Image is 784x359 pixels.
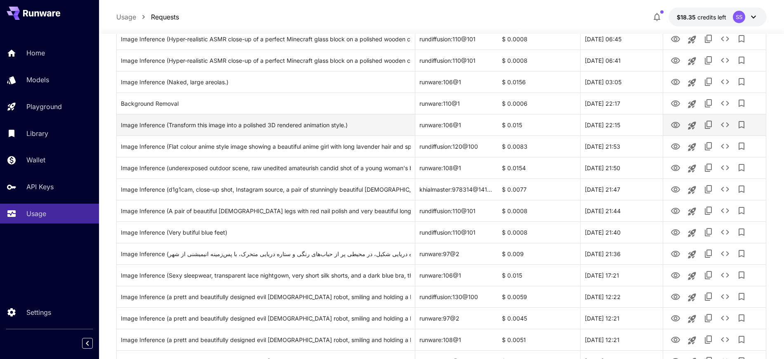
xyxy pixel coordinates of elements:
[733,11,745,23] div: SS
[498,243,580,264] div: $ 0.009
[700,138,717,155] button: Copy TaskUUID
[580,264,663,286] div: 24 Aug, 2025 17:21
[26,48,45,58] p: Home
[667,138,684,155] button: View Image
[733,202,750,219] button: Add to library
[415,50,498,71] div: rundiffusion:110@101
[684,311,700,327] button: Launch in playground
[415,178,498,200] div: khialmaster:978314@1413133
[677,13,726,21] div: $18.34965
[733,181,750,197] button: Add to library
[415,114,498,136] div: runware:106@1
[684,268,700,284] button: Launch in playground
[700,181,717,197] button: Copy TaskUUID
[415,329,498,350] div: runware:108@1
[717,224,733,240] button: See details
[415,307,498,329] div: runware:97@2
[580,114,663,136] div: 24 Aug, 2025 22:15
[667,245,684,262] button: View Image
[498,114,580,136] div: $ 0.015
[733,245,750,262] button: Add to library
[498,200,580,221] div: $ 0.0008
[498,71,580,93] div: $ 0.0156
[580,28,663,50] div: 25 Aug, 2025 06:45
[717,95,733,112] button: See details
[700,224,717,240] button: Copy TaskUUID
[121,265,411,286] div: Click to copy prompt
[580,157,663,178] div: 24 Aug, 2025 21:50
[26,182,54,192] p: API Keys
[415,71,498,93] div: runware:106@1
[667,73,684,90] button: View Image
[121,308,411,329] div: Click to copy prompt
[700,52,717,69] button: Copy TaskUUID
[498,221,580,243] div: $ 0.0008
[667,116,684,133] button: View Image
[684,74,700,91] button: Launch in playground
[667,331,684,348] button: View Image
[667,159,684,176] button: View Image
[82,338,93,349] button: Collapse sidebar
[700,245,717,262] button: Copy TaskUUID
[498,307,580,329] div: $ 0.0045
[121,71,411,93] div: Click to copy prompt
[717,310,733,326] button: See details
[580,329,663,350] div: 24 Aug, 2025 12:21
[121,286,411,307] div: Click to copy prompt
[684,139,700,155] button: Launch in playground
[580,221,663,243] div: 24 Aug, 2025 21:40
[717,202,733,219] button: See details
[684,31,700,48] button: Launch in playground
[121,157,411,178] div: Click to copy prompt
[415,28,498,50] div: rundiffusion:110@101
[580,286,663,307] div: 24 Aug, 2025 12:22
[700,116,717,133] button: Copy TaskUUID
[669,7,767,26] button: $18.34965SS
[733,31,750,47] button: Add to library
[26,75,49,85] p: Models
[717,138,733,155] button: See details
[684,53,700,69] button: Launch in playground
[700,310,717,326] button: Copy TaskUUID
[415,200,498,221] div: rundiffusion:110@101
[121,136,411,157] div: Click to copy prompt
[684,332,700,349] button: Launch in playground
[121,29,411,50] div: Click to copy prompt
[26,128,48,138] p: Library
[498,93,580,114] div: $ 0.0006
[121,114,411,136] div: Click to copy prompt
[415,157,498,178] div: runware:108@1
[733,310,750,326] button: Add to library
[697,14,726,21] span: credits left
[700,202,717,219] button: Copy TaskUUID
[717,52,733,69] button: See details
[717,116,733,133] button: See details
[684,225,700,241] button: Launch in playground
[733,95,750,112] button: Add to library
[717,331,733,348] button: See details
[580,178,663,200] div: 24 Aug, 2025 21:47
[498,157,580,178] div: $ 0.0154
[580,243,663,264] div: 24 Aug, 2025 21:36
[415,286,498,307] div: rundiffusion:130@100
[717,74,733,90] button: See details
[700,331,717,348] button: Copy TaskUUID
[88,336,99,351] div: Collapse sidebar
[700,159,717,176] button: Copy TaskUUID
[498,286,580,307] div: $ 0.0059
[684,182,700,198] button: Launch in playground
[717,159,733,176] button: See details
[121,329,411,350] div: Click to copy prompt
[733,224,750,240] button: Add to library
[121,200,411,221] div: Click to copy prompt
[667,95,684,112] button: View Image
[498,28,580,50] div: $ 0.0008
[26,307,51,317] p: Settings
[667,309,684,326] button: View Image
[717,245,733,262] button: See details
[733,331,750,348] button: Add to library
[580,50,663,71] div: 25 Aug, 2025 06:41
[717,181,733,197] button: See details
[733,74,750,90] button: Add to library
[580,307,663,329] div: 24 Aug, 2025 12:21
